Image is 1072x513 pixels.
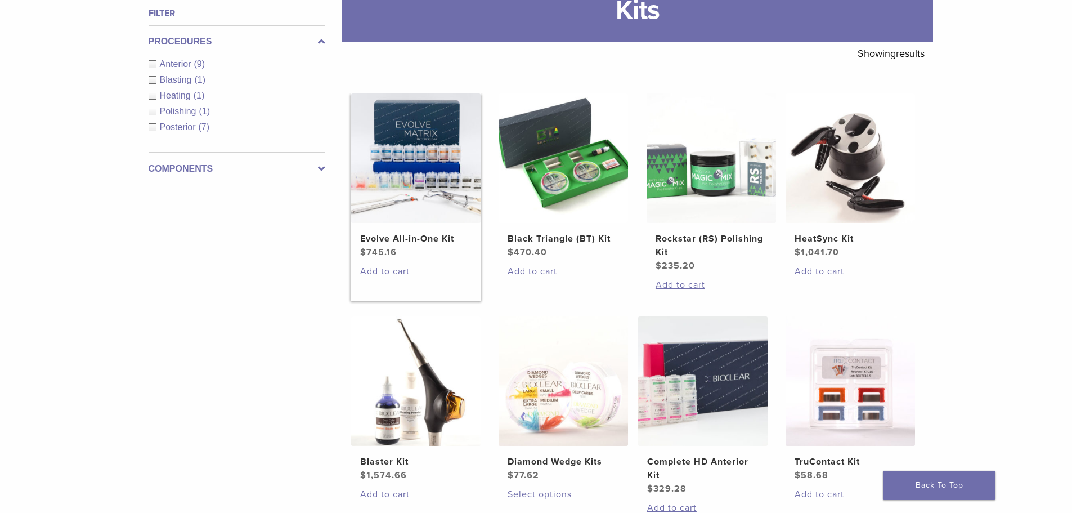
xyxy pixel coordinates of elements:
a: Add to cart: “TruContact Kit” [795,488,906,501]
bdi: 329.28 [647,483,687,494]
bdi: 1,041.70 [795,247,839,258]
span: (9) [194,59,205,69]
a: Add to cart: “Blaster Kit” [360,488,472,501]
img: Evolve All-in-One Kit [351,93,481,223]
img: Diamond Wedge Kits [499,316,628,446]
a: Back To Top [883,471,995,500]
h2: Blaster Kit [360,455,472,469]
a: HeatSync KitHeatSync Kit $1,041.70 [785,93,916,259]
img: TruContact Kit [786,316,915,446]
a: Complete HD Anterior KitComplete HD Anterior Kit $329.28 [638,316,769,496]
a: Rockstar (RS) Polishing KitRockstar (RS) Polishing Kit $235.20 [646,93,777,273]
bdi: 745.16 [360,247,397,258]
label: Components [149,162,325,176]
bdi: 77.62 [508,470,539,481]
a: Add to cart: “HeatSync Kit” [795,265,906,278]
span: $ [656,260,662,271]
a: Diamond Wedge KitsDiamond Wedge Kits $77.62 [498,316,629,482]
a: TruContact KitTruContact Kit $58.68 [785,316,916,482]
img: HeatSync Kit [786,93,915,223]
img: Blaster Kit [351,316,481,446]
span: (7) [199,122,210,132]
h2: Complete HD Anterior Kit [647,455,759,482]
span: $ [508,470,514,481]
a: Select options for “Diamond Wedge Kits” [508,488,619,501]
h2: Evolve All-in-One Kit [360,232,472,246]
span: Polishing [160,106,199,116]
a: Add to cart: “Evolve All-in-One Kit” [360,265,472,278]
a: Add to cart: “Rockstar (RS) Polishing Kit” [656,278,767,292]
img: Rockstar (RS) Polishing Kit [647,93,776,223]
h2: TruContact Kit [795,455,906,469]
span: (1) [199,106,210,116]
bdi: 1,574.66 [360,470,407,481]
span: Blasting [160,75,195,84]
h2: HeatSync Kit [795,232,906,246]
span: $ [647,483,653,494]
span: Anterior [160,59,194,69]
bdi: 58.68 [795,470,828,481]
span: Posterior [160,122,199,132]
a: Evolve All-in-One KitEvolve All-in-One Kit $745.16 [351,93,482,259]
h2: Black Triangle (BT) Kit [508,232,619,246]
a: Add to cart: “Black Triangle (BT) Kit” [508,265,619,278]
span: (1) [194,75,205,84]
bdi: 235.20 [656,260,695,271]
h4: Filter [149,7,325,20]
span: $ [508,247,514,258]
span: $ [360,247,366,258]
img: Complete HD Anterior Kit [638,316,768,446]
a: Black Triangle (BT) KitBlack Triangle (BT) Kit $470.40 [498,93,629,259]
span: (1) [194,91,205,100]
span: $ [795,470,801,481]
img: Black Triangle (BT) Kit [499,93,628,223]
span: Heating [160,91,194,100]
h2: Diamond Wedge Kits [508,455,619,469]
span: $ [360,470,366,481]
span: $ [795,247,801,258]
label: Procedures [149,35,325,48]
p: Showing results [858,42,925,65]
h2: Rockstar (RS) Polishing Kit [656,232,767,259]
bdi: 470.40 [508,247,547,258]
a: Blaster KitBlaster Kit $1,574.66 [351,316,482,482]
